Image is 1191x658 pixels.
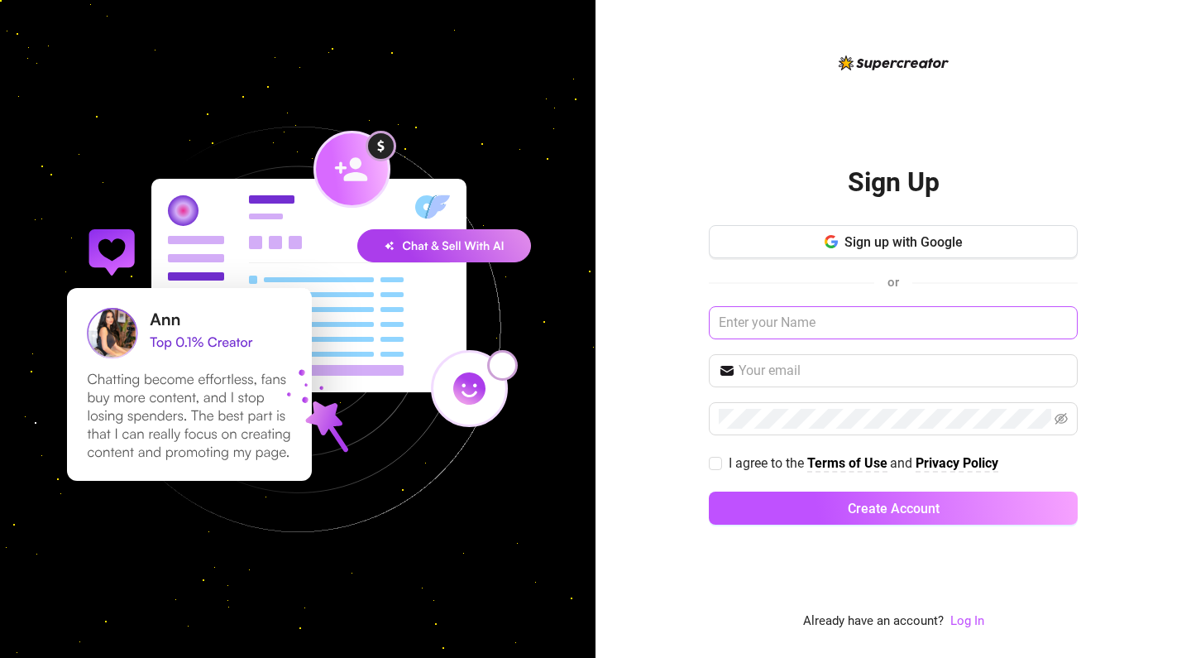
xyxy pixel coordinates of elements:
[848,501,940,516] span: Create Account
[848,166,940,199] h2: Sign Up
[890,455,916,471] span: and
[807,455,887,471] strong: Terms of Use
[729,455,807,471] span: I agree to the
[887,275,899,290] span: or
[807,455,887,473] a: Terms of Use
[916,455,998,473] a: Privacy Policy
[950,612,984,632] a: Log In
[709,306,1078,339] input: Enter your Name
[950,613,984,628] a: Log In
[709,225,1078,258] button: Sign up with Google
[844,234,963,250] span: Sign up with Google
[839,55,949,70] img: logo-BBDzfeDw.svg
[12,43,584,616] img: signup-background-D0MIrEPF.svg
[916,455,998,471] strong: Privacy Policy
[739,361,1068,381] input: Your email
[1055,412,1068,425] span: eye-invisible
[709,492,1078,525] button: Create Account
[803,612,944,632] span: Already have an account?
